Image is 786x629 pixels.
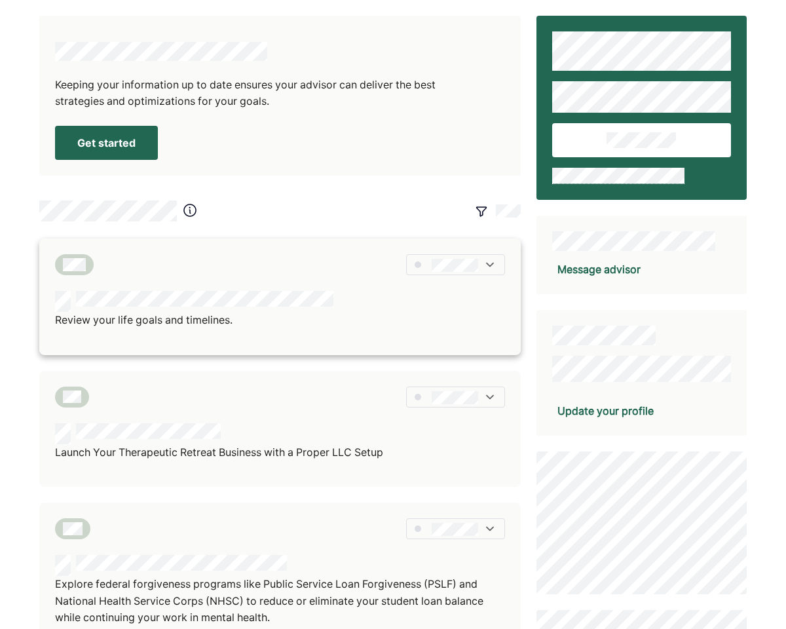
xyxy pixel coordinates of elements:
[557,403,654,419] div: Update your profile
[55,77,438,110] div: Keeping your information up to date ensures your advisor can deliver the best strategies and opti...
[55,444,383,461] p: Launch Your Therapeutic Retreat Business with a Proper LLC Setup
[55,312,333,329] p: Review your life goals and timelines.
[55,576,505,626] p: Explore federal forgiveness programs like Public Service Loan Forgiveness (PSLF) and National Hea...
[557,261,641,277] div: Message advisor
[55,126,158,160] button: Get started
